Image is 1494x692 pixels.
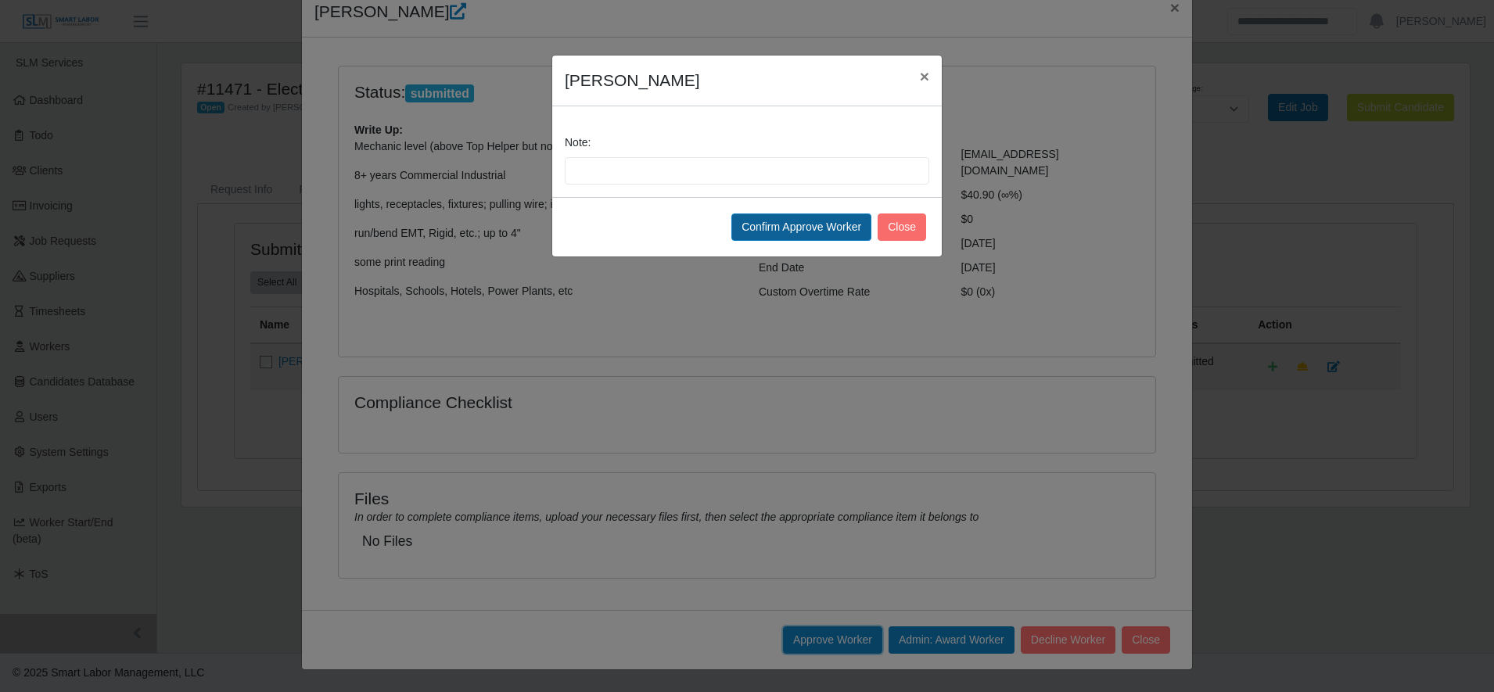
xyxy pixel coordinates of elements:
[907,56,942,97] button: Close
[565,68,700,93] h4: [PERSON_NAME]
[565,134,591,151] label: Note:
[731,213,871,241] button: Confirm Approve Worker
[920,67,929,85] span: ×
[878,213,926,241] button: Close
